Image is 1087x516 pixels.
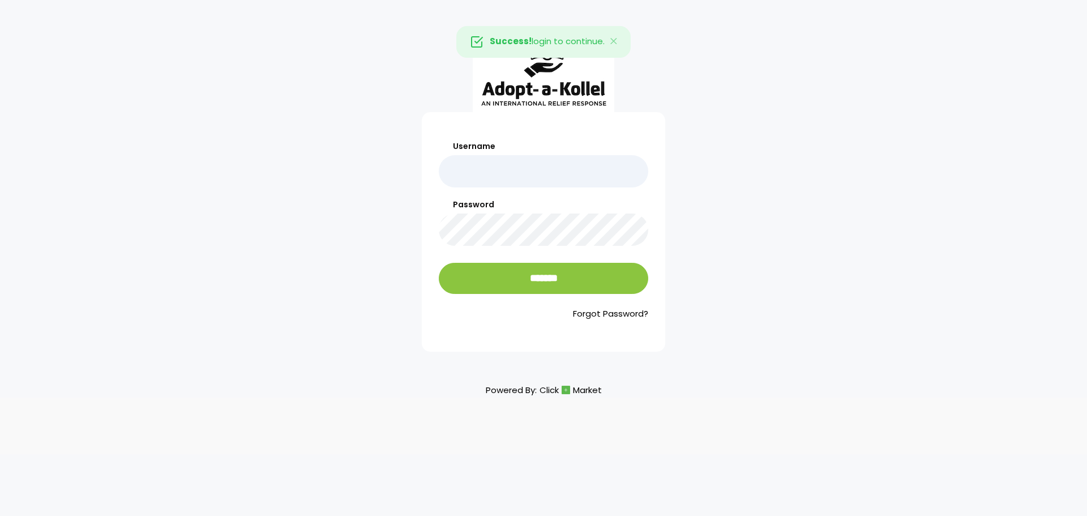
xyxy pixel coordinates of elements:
button: Close [598,27,631,57]
div: login to continue. [456,26,631,58]
label: Password [439,199,648,211]
img: cm_icon.png [562,386,570,394]
strong: Success! [490,35,532,47]
img: aak_logo_sm.jpeg [473,31,614,112]
label: Username [439,140,648,152]
a: ClickMarket [540,382,602,398]
a: Forgot Password? [439,308,648,321]
p: Powered By: [486,382,602,398]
